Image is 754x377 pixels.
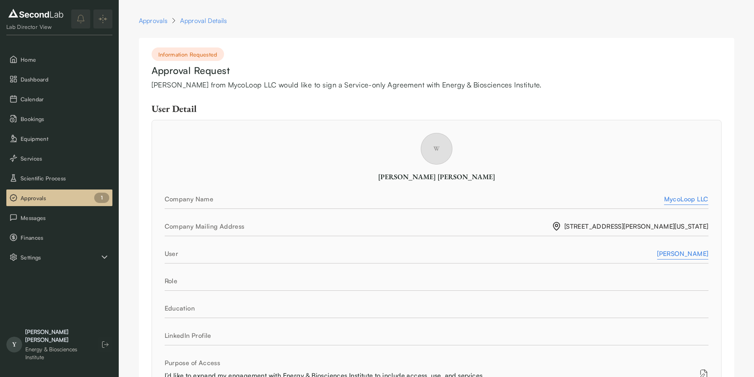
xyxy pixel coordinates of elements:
[21,174,109,182] span: Scientific Process
[421,133,452,165] span: W
[152,64,722,78] div: Approval Request
[152,47,224,61] div: Information Requested
[25,328,90,344] div: [PERSON_NAME] [PERSON_NAME]
[165,172,708,182] div: [PERSON_NAME] [PERSON_NAME]
[139,16,168,25] a: Approvals
[552,222,708,231] span: [STREET_ADDRESS][PERSON_NAME][US_STATE]
[657,249,708,258] a: [PERSON_NAME]
[664,194,708,204] a: MycoLoop LLC
[21,214,109,222] span: Messages
[6,23,65,31] div: Lab Director View
[21,154,109,163] span: Services
[165,249,657,258] div: User
[6,337,22,352] span: Y
[165,158,708,182] a: W[PERSON_NAME] [PERSON_NAME]
[21,115,109,123] span: Bookings
[6,189,112,206] button: Approvals
[21,253,100,261] span: Settings
[165,194,664,204] div: Company Name
[6,51,112,68] button: Home
[98,337,112,352] button: Log out
[165,331,708,340] div: LinkedIn Profile
[165,276,708,286] div: Role
[6,249,112,265] button: Settings
[94,193,109,203] div: 1
[21,233,109,242] span: Finances
[71,9,90,28] button: notifications
[152,79,722,91] div: [PERSON_NAME] from MycoLoop LLC would like to sign a Service-only Agreement with Energy & Bioscie...
[6,209,112,226] button: Messages
[152,103,722,115] div: User Detail
[6,249,112,265] div: Settings sub items
[21,135,109,143] span: Equipment
[165,358,708,368] div: Purpose of Access
[6,150,112,167] button: Services
[6,91,112,107] button: Calendar
[165,303,708,313] div: Education
[6,110,112,127] button: Bookings
[21,194,109,202] span: Approvals
[6,71,112,87] button: Dashboard
[21,55,109,64] span: Home
[6,170,112,186] button: Scientific Process
[165,222,552,231] div: Company Mailing Address
[6,7,65,20] img: logo
[21,95,109,103] span: Calendar
[93,9,112,28] button: Expand/Collapse sidebar
[25,345,90,361] div: Energy & Biosciences Institute
[21,75,109,83] span: Dashboard
[6,229,112,246] button: Finances
[180,16,227,25] div: Approval Details
[6,130,112,147] button: Equipment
